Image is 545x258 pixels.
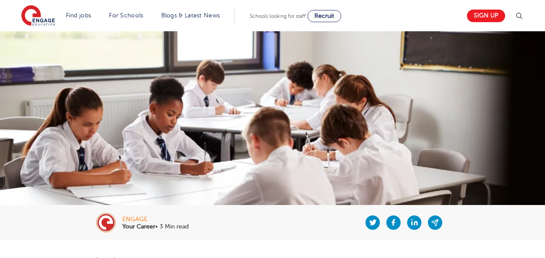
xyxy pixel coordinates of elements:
[314,13,334,19] span: Recruit
[66,12,91,19] a: Find jobs
[122,223,155,230] b: Your Career
[122,216,189,222] div: engage
[109,12,143,19] a: For Schools
[21,5,55,27] img: Engage Education
[161,12,220,19] a: Blogs & Latest News
[250,13,306,19] span: Schools looking for staff
[122,224,189,230] p: • 3 Min read
[467,10,505,22] a: Sign up
[307,10,341,22] a: Recruit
